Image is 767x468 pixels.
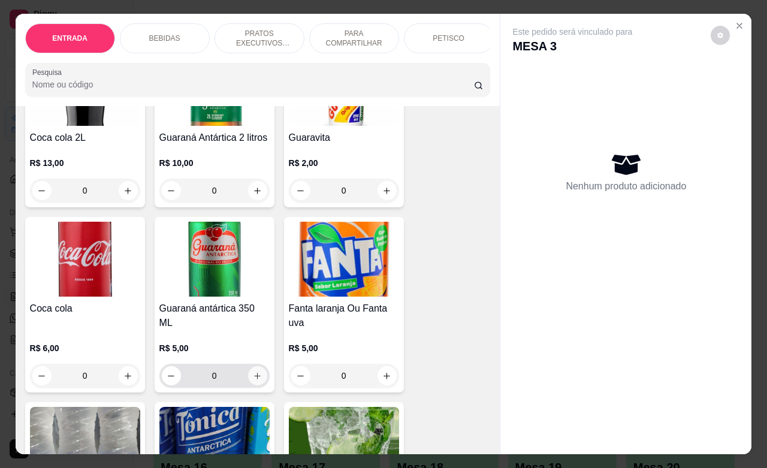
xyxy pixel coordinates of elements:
button: decrease-product-quantity [291,181,310,200]
p: Este pedido será vinculado para [512,26,632,38]
h4: Guaravita [289,131,399,145]
p: PRATOS EXECUTIVOS (INDIVIDUAIS) [225,29,294,48]
button: decrease-product-quantity [711,26,730,45]
button: increase-product-quantity [378,366,397,385]
p: Nenhum produto adicionado [566,179,686,194]
button: increase-product-quantity [378,181,397,200]
button: decrease-product-quantity [291,366,310,385]
img: product-image [159,222,270,297]
p: PARA COMPARTILHAR [319,29,389,48]
p: ENTRADA [52,34,87,43]
p: PETISCO [433,34,464,43]
button: increase-product-quantity [119,181,138,200]
button: decrease-product-quantity [32,366,52,385]
h4: Coca cola 2L [30,131,140,145]
button: increase-product-quantity [119,366,138,385]
p: R$ 10,00 [159,157,270,169]
button: decrease-product-quantity [162,366,181,385]
button: decrease-product-quantity [32,181,52,200]
p: BEBIDAS [149,34,180,43]
img: product-image [289,222,399,297]
button: increase-product-quantity [248,366,267,385]
label: Pesquisa [32,67,66,77]
button: Close [730,16,749,35]
h4: Coca cola [30,301,140,316]
h4: Fanta laranja Ou Fanta uva [289,301,399,330]
p: R$ 13,00 [30,157,140,169]
p: R$ 2,00 [289,157,399,169]
h4: Guaraná Antártica 2 litros [159,131,270,145]
p: R$ 6,00 [30,342,140,354]
h4: Guaraná antártica 350 ML [159,301,270,330]
button: decrease-product-quantity [162,181,181,200]
p: R$ 5,00 [159,342,270,354]
img: product-image [30,222,140,297]
p: R$ 5,00 [289,342,399,354]
p: MESA 3 [512,38,632,55]
input: Pesquisa [32,78,474,90]
button: increase-product-quantity [248,181,267,200]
